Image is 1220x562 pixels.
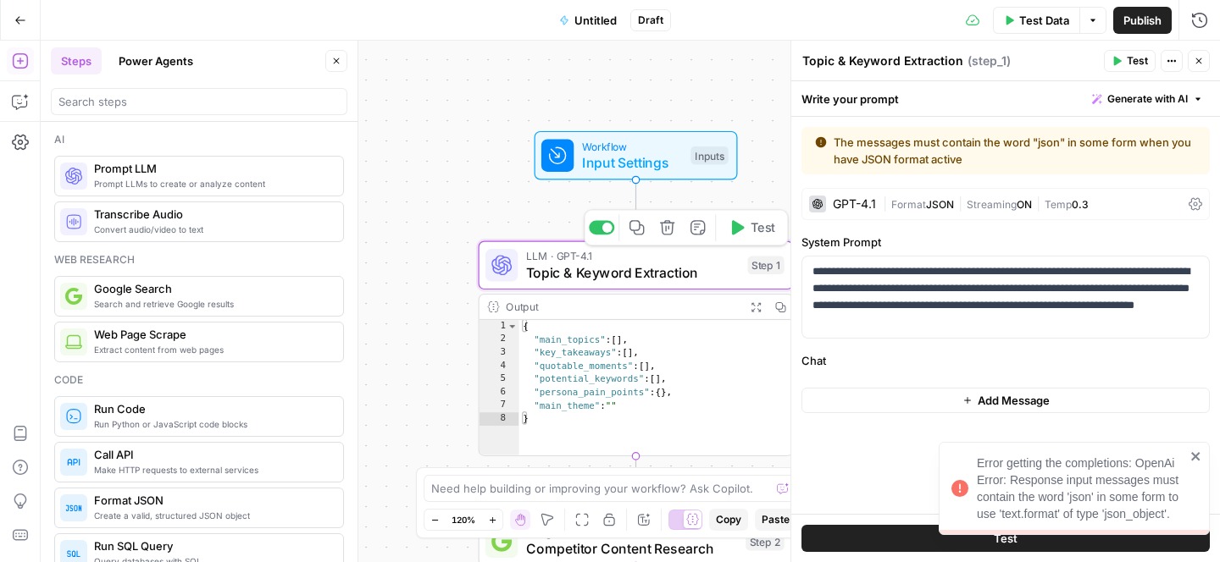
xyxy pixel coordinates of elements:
[94,297,330,311] span: Search and retrieve Google results
[94,160,330,177] span: Prompt LLM
[526,248,740,264] span: LLM · GPT-4.1
[526,262,740,283] span: Topic & Keyword Extraction
[709,509,748,531] button: Copy
[94,223,330,236] span: Convert audio/video to text
[748,256,785,275] div: Step 1
[802,52,963,69] textarea: Topic & Keyword Extraction
[452,513,475,526] span: 120%
[94,492,330,509] span: Format JSON
[108,47,203,74] button: Power Agents
[54,132,344,147] div: Ai
[94,417,330,431] span: Run Python or JavaScript code blocks
[479,241,794,456] div: LLM · GPT-4.1Topic & Keyword ExtractionStep 1TestOutput{ "main_topics":[], "key_takeaways":[], "q...
[638,13,663,28] span: Draft
[94,463,330,477] span: Make HTTP requests to external services
[1127,53,1148,69] span: Test
[94,509,330,522] span: Create a valid, structured JSON object
[1107,91,1188,107] span: Generate with AI
[507,320,518,333] span: Toggle code folding, rows 1 through 8
[967,198,1017,211] span: Streaming
[1104,50,1156,72] button: Test
[801,388,1210,413] button: Add Message
[94,280,330,297] span: Google Search
[968,52,1011,69] span: ( step_1 )
[755,509,796,531] button: Paste
[574,12,617,29] span: Untitled
[480,360,519,373] div: 4
[791,81,1220,116] div: Write your prompt
[746,532,785,551] div: Step 2
[582,152,683,173] span: Input Settings
[582,138,683,154] span: Workflow
[94,446,330,463] span: Call API
[954,195,967,212] span: |
[978,392,1050,409] span: Add Message
[1113,7,1172,34] button: Publish
[58,93,340,110] input: Search steps
[480,386,519,399] div: 6
[801,525,1210,552] button: Test
[1085,88,1210,110] button: Generate with AI
[480,399,519,413] div: 7
[1123,12,1162,29] span: Publish
[690,146,728,165] div: Inputs
[480,346,519,360] div: 3
[994,530,1018,547] span: Test
[1072,198,1089,211] span: 0.3
[526,538,738,559] span: Competitor Content Research
[926,198,954,211] span: JSON
[801,234,1210,251] label: System Prompt
[1190,449,1202,463] button: close
[1032,195,1045,212] span: |
[993,7,1079,34] button: Test Data
[506,299,738,315] div: Output
[480,373,519,387] div: 5
[762,512,790,527] span: Paste
[833,198,876,210] div: GPT-4.1
[815,134,1196,168] div: The messages must contain the word "json" in some form when you have JSON format active
[480,320,519,333] div: 1
[480,412,519,426] div: 8
[549,7,627,34] button: Untitled
[94,537,330,554] span: Run SQL Query
[716,512,741,527] span: Copy
[94,400,330,417] span: Run Code
[1045,198,1072,211] span: Temp
[479,131,794,180] div: WorkflowInput SettingsInputs
[1019,12,1069,29] span: Test Data
[51,47,102,74] button: Steps
[94,206,330,223] span: Transcribe Audio
[94,326,330,343] span: Web Page Scrape
[801,352,1210,369] label: Chat
[94,177,330,190] span: Prompt LLMs to create or analyze content
[94,343,330,356] span: Extract content from web pages
[54,252,344,267] div: Web research
[883,195,891,212] span: |
[54,372,344,388] div: Code
[891,198,926,211] span: Format
[633,180,639,240] g: Edge from start to step_1
[1017,198,1032,211] span: ON
[480,333,519,347] div: 2
[977,455,1185,522] div: Error getting the completions: OpenAi Error: Response input messages must contain the word 'json'...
